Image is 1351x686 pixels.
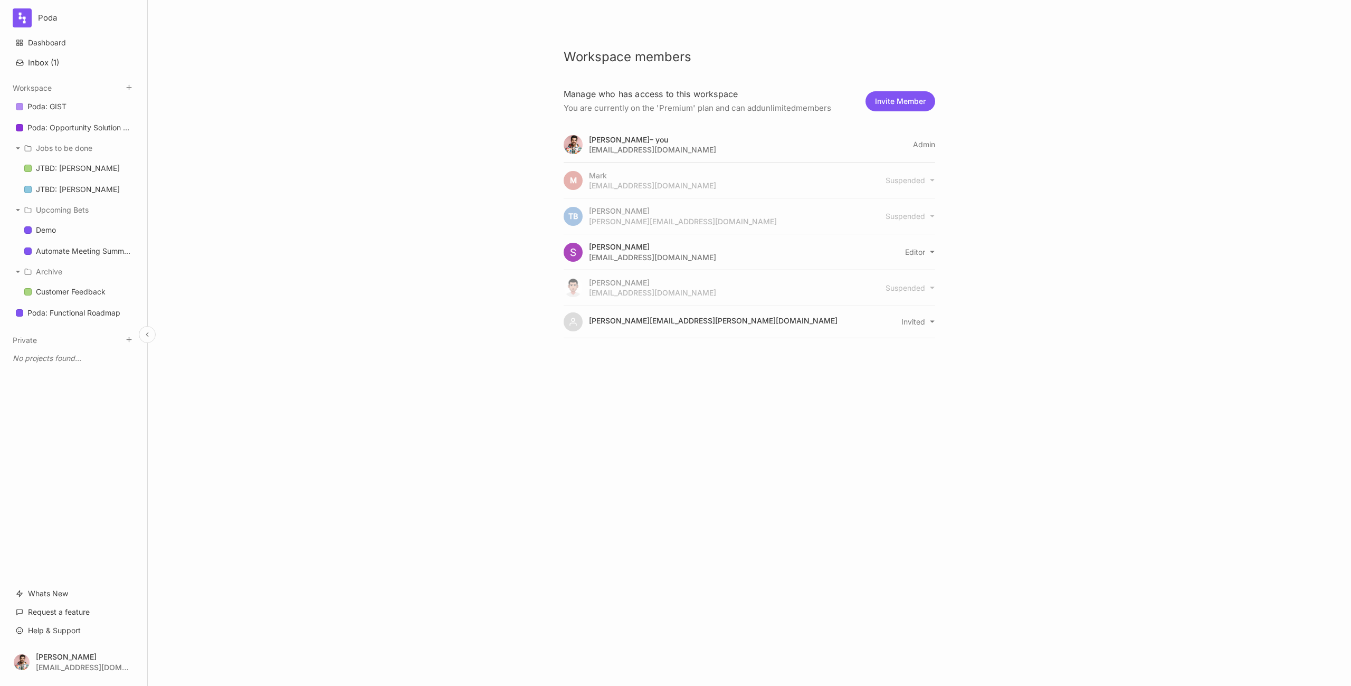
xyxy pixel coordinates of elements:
[9,646,138,678] button: [PERSON_NAME][EMAIL_ADDRESS][DOMAIN_NAME]
[9,303,138,323] div: Poda: Functional Roadmap
[905,248,935,256] button: Editor
[27,307,120,319] div: Poda: Functional Roadmap
[564,89,831,100] h3: Manage who has access to this workspace
[27,100,66,113] div: Poda: GIST
[9,584,138,604] a: Whats New
[9,33,138,53] a: Dashboard
[886,284,935,292] button: Suspended
[9,53,138,72] button: Inbox (1)
[589,279,716,287] div: [PERSON_NAME]
[865,91,935,111] button: Invite Member
[564,171,583,190] div: M
[564,207,583,226] div: TB
[13,336,37,345] button: Private
[589,217,777,225] div: [PERSON_NAME][EMAIL_ADDRESS][DOMAIN_NAME]
[9,303,138,323] a: Poda: Functional Roadmap
[9,139,138,158] div: Jobs to be done
[36,183,120,196] div: JTBD: [PERSON_NAME]
[589,243,716,251] div: [PERSON_NAME]
[36,142,92,155] div: Jobs to be done
[589,171,716,179] div: Mark
[36,265,62,278] div: Archive
[589,207,777,215] div: [PERSON_NAME]
[589,253,716,261] div: [EMAIL_ADDRESS][DOMAIN_NAME]
[589,146,716,154] div: [EMAIL_ADDRESS][DOMAIN_NAME]
[9,349,138,368] div: No projects found...
[9,93,138,327] div: Workspace
[36,285,106,298] div: Customer Feedback
[9,262,138,281] div: Archive
[589,289,716,297] div: [EMAIL_ADDRESS][DOMAIN_NAME]
[38,13,118,23] div: Poda
[9,602,138,622] a: Request a feature
[886,212,935,220] button: Suspended
[913,140,935,148] button: Admin
[18,220,138,241] div: Demo
[9,621,138,641] a: Help & Support
[13,83,52,92] button: Workspace
[18,241,138,262] div: Automate Meeting Summaries
[18,158,138,178] a: JTBD: [PERSON_NAME]
[589,182,716,189] div: [EMAIL_ADDRESS][DOMAIN_NAME]
[36,204,89,216] div: Upcoming Bets
[36,224,56,236] div: Demo
[18,282,138,302] a: Customer Feedback
[589,136,716,144] div: [PERSON_NAME] – you
[36,653,129,661] div: [PERSON_NAME]
[901,318,935,326] button: invited
[18,179,138,199] a: JTBD: [PERSON_NAME]
[564,51,935,63] h1: Workspace members
[564,103,831,113] span: You are currently on the ' Premium ' plan and can add unlimited members
[36,245,131,258] div: Automate Meeting Summaries
[9,97,138,117] a: Poda: GIST
[886,176,935,184] button: Suspended
[9,201,138,220] div: Upcoming Bets
[18,220,138,240] a: Demo
[9,118,138,138] a: Poda: Opportunity Solution Tree
[18,158,138,179] div: JTBD: [PERSON_NAME]
[27,121,131,134] div: Poda: Opportunity Solution Tree
[36,162,120,175] div: JTBD: [PERSON_NAME]
[9,346,138,371] div: Private
[589,317,838,325] div: [PERSON_NAME][EMAIL_ADDRESS][PERSON_NAME][DOMAIN_NAME]
[13,8,135,27] button: Poda
[18,241,138,261] a: Automate Meeting Summaries
[36,663,129,671] div: [EMAIL_ADDRESS][DOMAIN_NAME]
